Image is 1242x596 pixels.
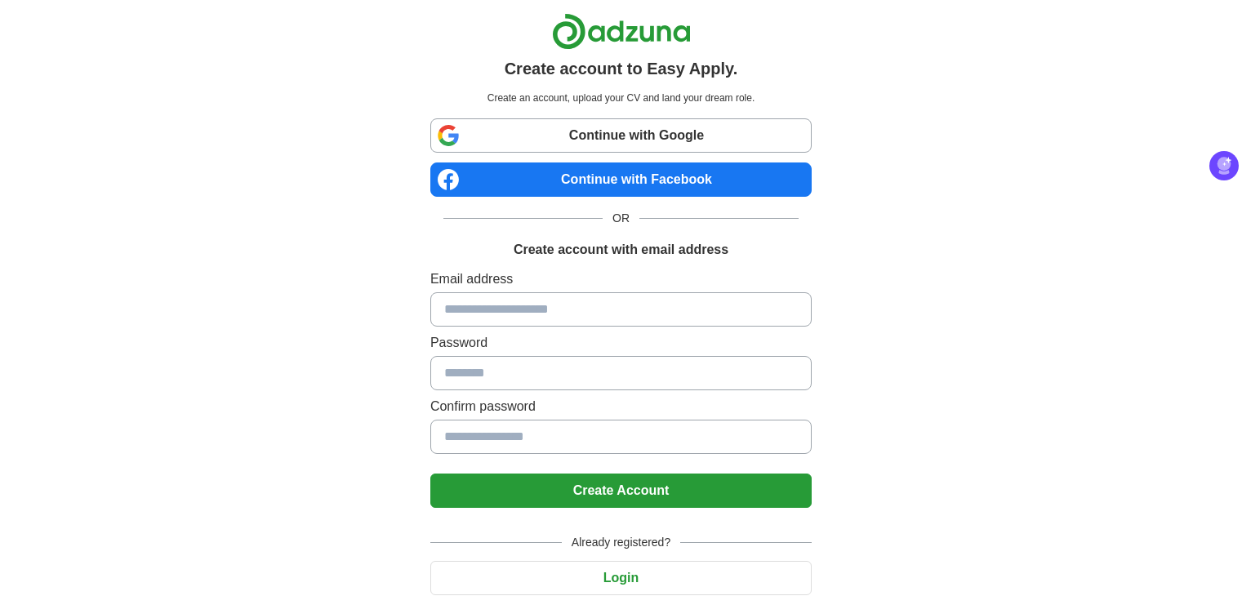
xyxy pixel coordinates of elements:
[434,91,808,105] p: Create an account, upload your CV and land your dream role.
[430,561,812,595] button: Login
[430,162,812,197] a: Continue with Facebook
[430,269,812,289] label: Email address
[505,56,738,81] h1: Create account to Easy Apply.
[514,240,728,260] h1: Create account with email address
[430,397,812,416] label: Confirm password
[552,13,691,50] img: Adzuna logo
[430,333,812,353] label: Password
[430,571,812,585] a: Login
[430,118,812,153] a: Continue with Google
[603,210,639,227] span: OR
[562,534,680,551] span: Already registered?
[430,474,812,508] button: Create Account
